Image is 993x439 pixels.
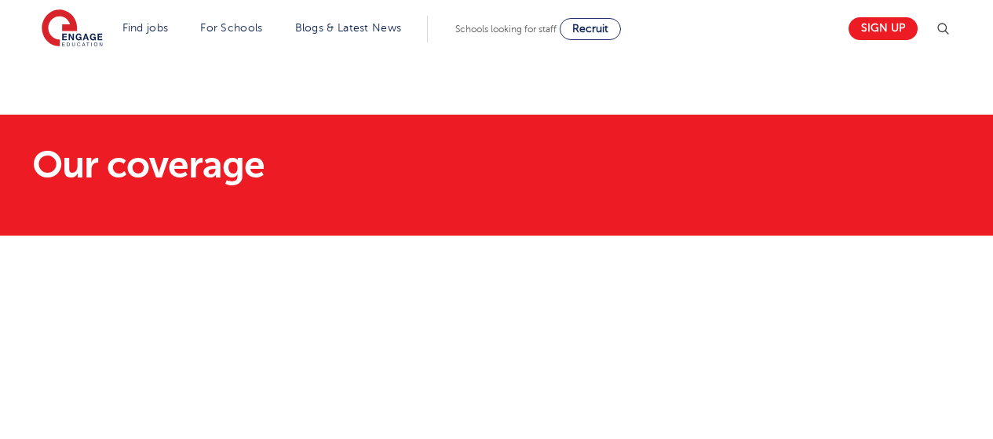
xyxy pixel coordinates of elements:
[200,22,262,34] a: For Schools
[455,24,557,35] span: Schools looking for staff
[560,18,621,40] a: Recruit
[295,22,402,34] a: Blogs & Latest News
[849,17,918,40] a: Sign up
[572,23,608,35] span: Recruit
[32,146,644,184] h1: Our coverage
[122,22,169,34] a: Find jobs
[42,9,103,49] img: Engage Education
